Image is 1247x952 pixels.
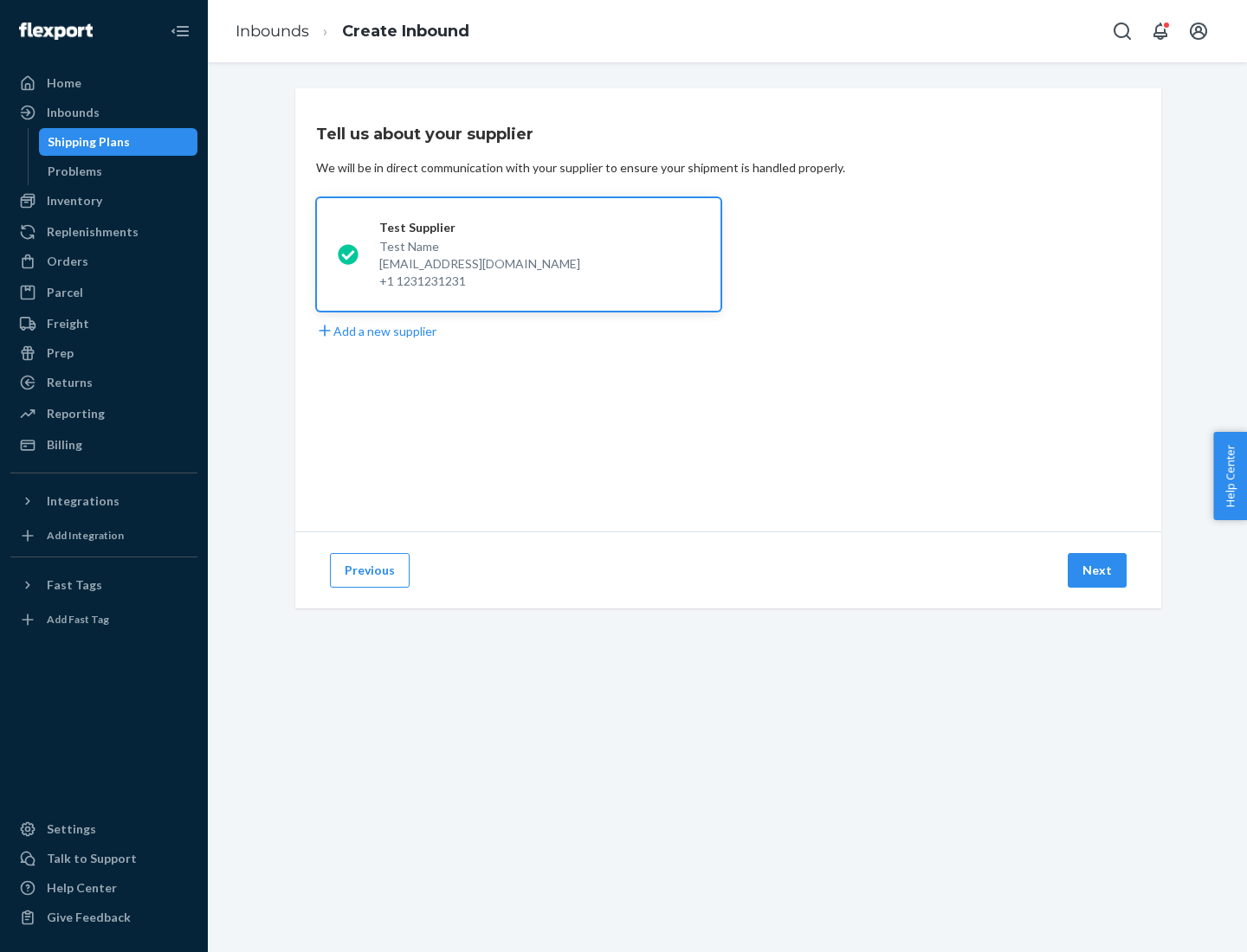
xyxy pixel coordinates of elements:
a: Create Inbound [342,22,469,41]
a: Replenishments [10,218,197,246]
a: Parcel [10,279,197,306]
div: Give Feedback [47,909,131,926]
div: Returns [47,374,93,391]
a: Inventory [10,187,197,215]
div: Help Center [47,879,117,897]
button: Open account menu [1181,14,1216,48]
div: Freight [47,315,89,332]
button: Add a new supplier [316,322,436,340]
a: Problems [39,158,198,185]
div: Parcel [47,284,83,301]
button: Close Navigation [163,14,197,48]
div: We will be in direct communication with your supplier to ensure your shipment is handled properly. [316,159,845,177]
div: Settings [47,820,96,838]
div: Inventory [47,192,102,209]
a: Home [10,69,197,97]
button: Previous [330,553,410,588]
div: Inbounds [47,104,100,121]
h3: Tell us about your supplier [316,123,533,145]
div: Billing [47,436,82,453]
div: Add Fast Tag [47,612,109,627]
div: Problems [48,163,102,180]
div: Prep [47,344,74,362]
a: Inbounds [10,99,197,126]
a: Inbounds [236,22,309,41]
a: Returns [10,369,197,396]
button: Integrations [10,487,197,515]
div: Orders [47,253,88,270]
ol: breadcrumbs [222,6,483,57]
button: Open notifications [1143,14,1178,48]
a: Talk to Support [10,845,197,872]
button: Give Feedback [10,904,197,931]
div: Home [47,74,81,92]
div: Fast Tags [47,576,102,594]
a: Add Integration [10,522,197,550]
a: Freight [10,310,197,338]
div: Integrations [47,492,120,510]
img: Flexport logo [19,23,93,40]
button: Next [1068,553,1127,588]
a: Settings [10,815,197,843]
a: Shipping Plans [39,128,198,156]
div: Add Integration [47,528,124,543]
a: Add Fast Tag [10,606,197,634]
div: Shipping Plans [48,133,130,151]
a: Reporting [10,400,197,428]
a: Prep [10,339,197,367]
div: Reporting [47,405,105,422]
button: Fast Tags [10,571,197,599]
div: Replenishments [47,223,139,241]
a: Orders [10,248,197,275]
a: Billing [10,431,197,459]
a: Help Center [10,874,197,902]
button: Open Search Box [1105,14,1140,48]
button: Help Center [1213,432,1247,520]
div: Talk to Support [47,850,137,867]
